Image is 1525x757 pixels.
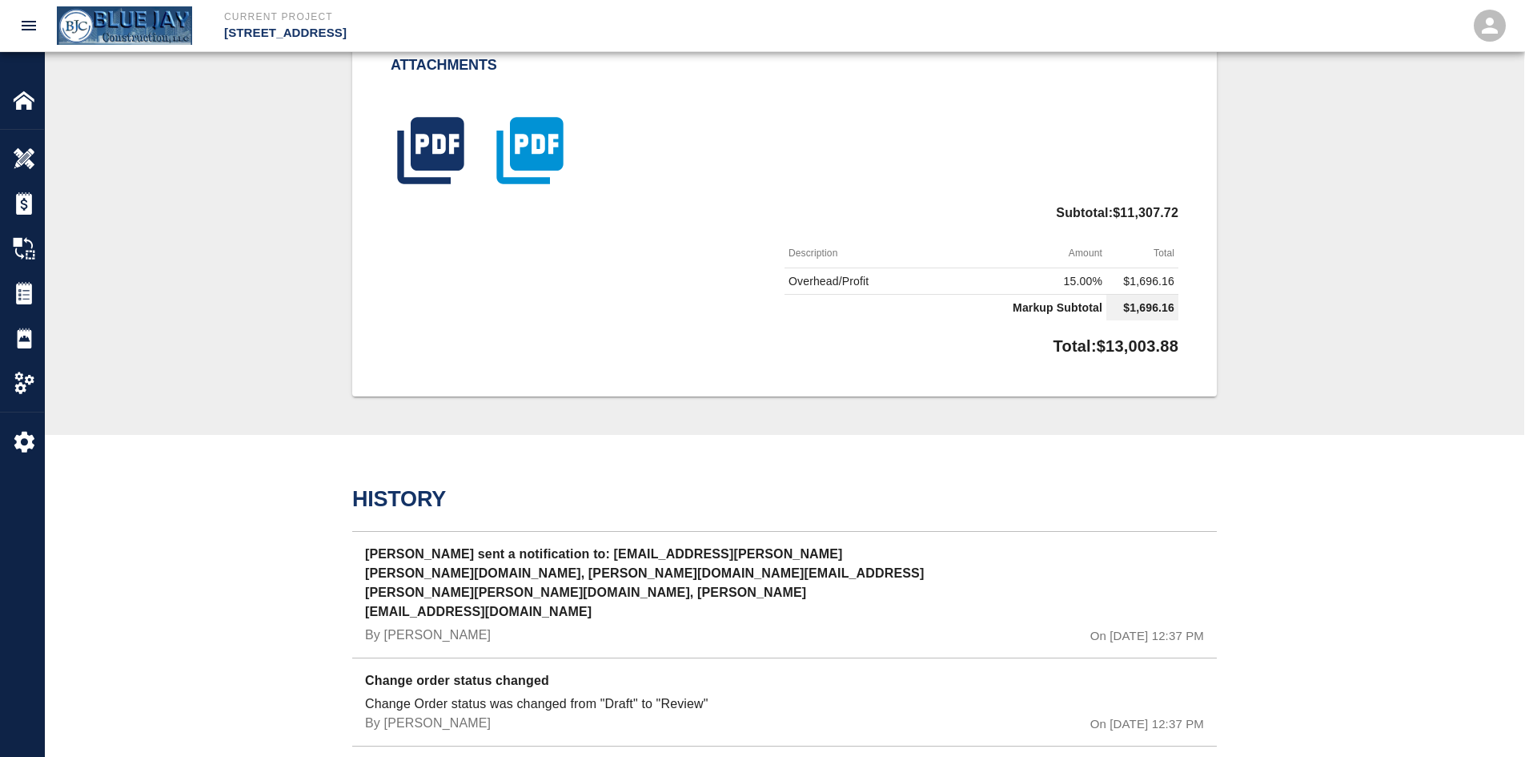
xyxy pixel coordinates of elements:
[785,295,1106,321] td: Markup Subtotal
[953,239,1106,268] th: Amount
[365,714,491,733] p: By [PERSON_NAME]
[1106,268,1178,295] td: $1,696.16
[785,239,953,268] th: Description
[391,57,497,74] h2: Attachments
[365,545,925,626] p: [PERSON_NAME] sent a notification to: [EMAIL_ADDRESS][PERSON_NAME][PERSON_NAME][DOMAIN_NAME], [PE...
[953,268,1106,295] td: 15.00%
[785,268,953,295] td: Overhead/Profit
[224,10,849,24] p: Current Project
[1445,680,1525,757] iframe: Chat Widget
[365,671,925,695] p: Change order status changed
[10,6,48,45] button: open drawer
[1106,239,1178,268] th: Total
[1053,327,1178,358] p: Total: $13,003.88
[365,695,715,714] p: Change Order status was changed from "Draft" to "Review"
[57,6,192,44] img: Blue Jay Construction LLC
[365,626,491,645] p: By [PERSON_NAME]
[352,486,1217,512] h2: History
[224,24,849,42] p: [STREET_ADDRESS]
[1056,196,1178,239] p: Subtotal: $11,307.72
[1090,715,1204,734] p: On [DATE] 12:37 PM
[1090,627,1204,646] p: On [DATE] 12:37 PM
[1106,295,1178,321] td: $1,696.16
